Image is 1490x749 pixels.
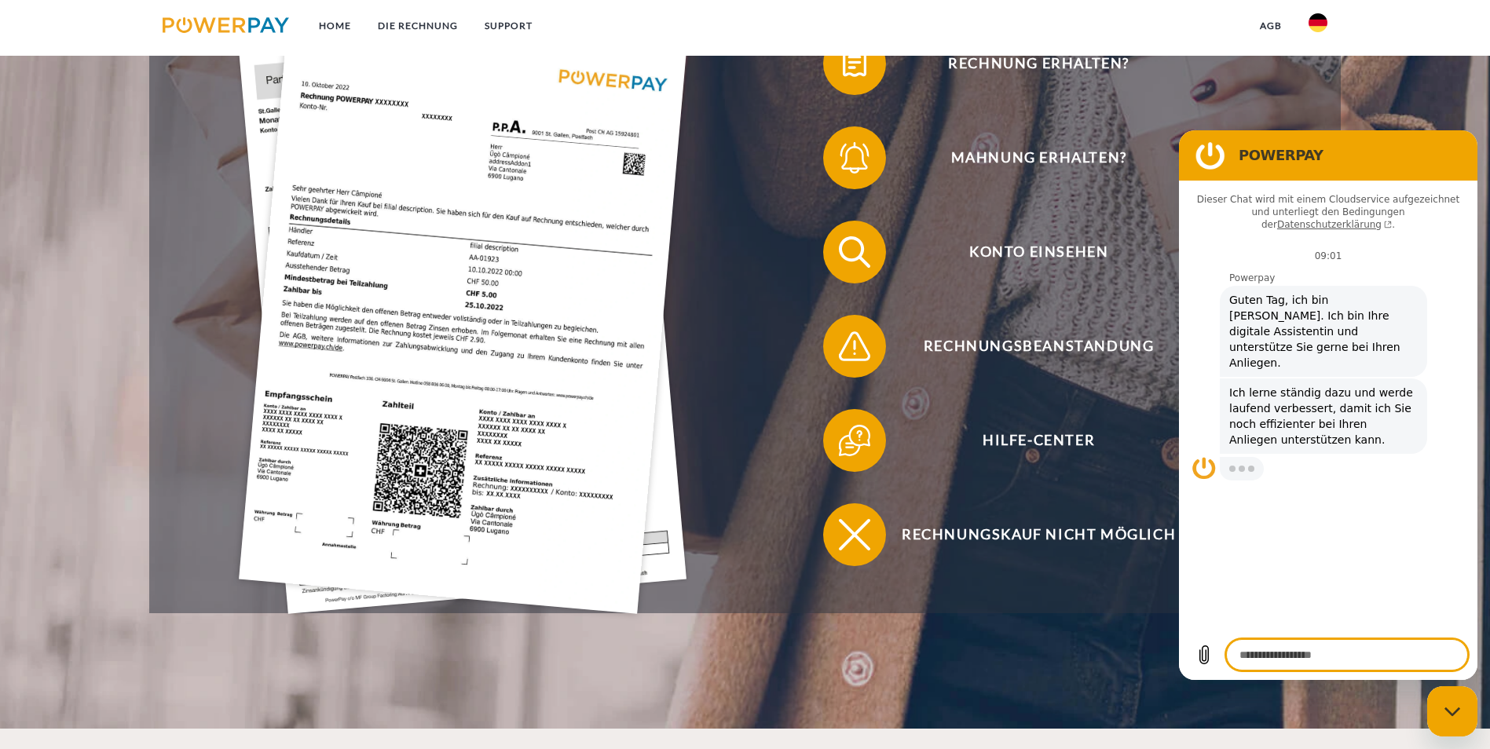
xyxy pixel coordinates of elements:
[846,221,1231,283] span: Konto einsehen
[364,12,471,40] a: DIE RECHNUNG
[823,221,1232,283] button: Konto einsehen
[823,32,1232,95] button: Rechnung erhalten?
[1309,13,1327,32] img: de
[835,138,874,177] img: qb_bell.svg
[163,17,289,33] img: logo-powerpay.svg
[846,315,1231,378] span: Rechnungsbeanstandung
[835,232,874,272] img: qb_search.svg
[823,409,1232,472] button: Hilfe-Center
[835,327,874,366] img: qb_warning.svg
[846,409,1231,472] span: Hilfe-Center
[846,503,1231,566] span: Rechnungskauf nicht möglich
[835,515,874,554] img: qb_close.svg
[835,421,874,460] img: qb_help.svg
[846,32,1231,95] span: Rechnung erhalten?
[835,44,874,83] img: qb_bill.svg
[306,12,364,40] a: Home
[1427,686,1477,736] iframe: Schaltfläche zum Öffnen des Messaging-Fensters; Konversation läuft
[471,12,546,40] a: SUPPORT
[1179,130,1477,680] iframe: Messaging-Fenster
[846,126,1231,189] span: Mahnung erhalten?
[1247,12,1295,40] a: agb
[823,503,1232,566] button: Rechnungskauf nicht möglich
[823,126,1232,189] button: Mahnung erhalten?
[823,315,1232,378] button: Rechnungsbeanstandung
[239,16,686,614] img: single_invoice_powerpay_de.jpg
